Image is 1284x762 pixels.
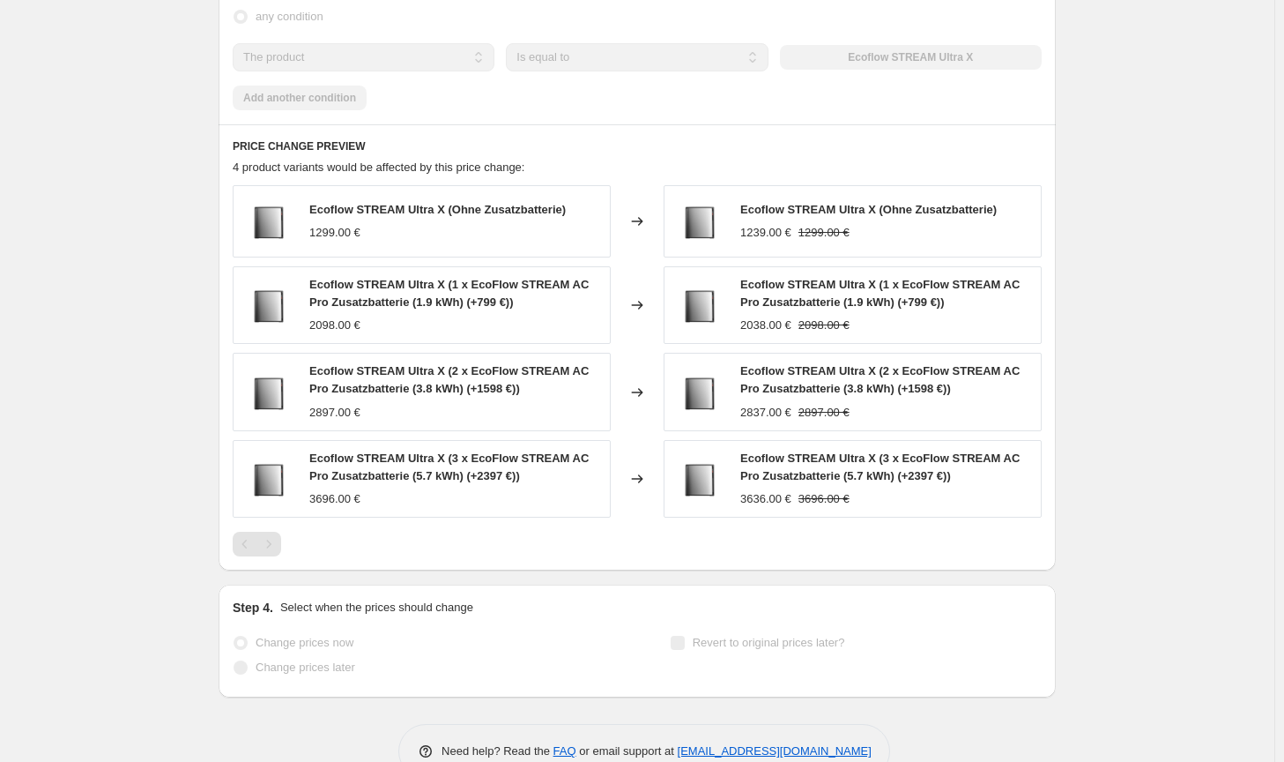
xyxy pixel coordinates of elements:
[309,490,360,508] div: 3696.00 €
[673,452,726,505] img: ecoflow-stream-ultra-x-no_BG_1500x_022841c0-0e56-438b-be1e-915bf7d3b34d_80x.webp
[242,195,295,248] img: ecoflow-stream-ultra-x-no_BG_1500x_022841c0-0e56-438b-be1e-915bf7d3b34d_80x.webp
[740,317,791,334] div: 2038.00 €
[740,364,1020,395] span: Ecoflow STREAM Ultra X (2 x EcoFlow STREAM AC Pro Zusatzbatterie (3.8 kWh) (+1598 €))
[309,317,360,334] div: 2098.00 €
[233,599,273,616] h2: Step 4.
[256,661,355,674] span: Change prices later
[309,203,566,216] span: Ecoflow STREAM Ultra X (Ohne Zusatzbatterie)
[280,599,473,616] p: Select when the prices should change
[256,10,323,23] span: any condition
[798,317,850,334] strike: 2098.00 €
[798,224,850,242] strike: 1299.00 €
[740,404,791,422] div: 2837.00 €
[233,139,1042,153] h6: PRICE CHANGE PREVIEW
[740,224,791,242] div: 1239.00 €
[242,366,295,419] img: ecoflow-stream-ultra-x-no_BG_1500x_022841c0-0e56-438b-be1e-915bf7d3b34d_80x.webp
[233,161,524,174] span: 4 product variants would be affected by this price change:
[309,404,360,422] div: 2897.00 €
[673,366,726,419] img: ecoflow-stream-ultra-x-no_BG_1500x_022841c0-0e56-438b-be1e-915bf7d3b34d_80x.webp
[673,279,726,332] img: ecoflow-stream-ultra-x-no_BG_1500x_022841c0-0e56-438b-be1e-915bf7d3b34d_80x.webp
[678,744,872,758] a: [EMAIL_ADDRESS][DOMAIN_NAME]
[309,224,360,242] div: 1299.00 €
[242,279,295,332] img: ecoflow-stream-ultra-x-no_BG_1500x_022841c0-0e56-438b-be1e-915bf7d3b34d_80x.webp
[553,744,576,758] a: FAQ
[309,364,589,395] span: Ecoflow STREAM Ultra X (2 x EcoFlow STREAM AC Pro Zusatzbatterie (3.8 kWh) (+1598 €))
[740,278,1020,309] span: Ecoflow STREAM Ultra X (1 x EcoFlow STREAM AC Pro Zusatzbatterie (1.9 kWh) (+799 €))
[233,532,281,557] nav: Pagination
[693,636,845,649] span: Revert to original prices later?
[256,636,353,649] span: Change prices now
[798,490,850,508] strike: 3696.00 €
[740,452,1020,482] span: Ecoflow STREAM Ultra X (3 x EcoFlow STREAM AC Pro Zusatzbatterie (5.7 kWh) (+2397 €))
[576,744,678,758] span: or email support at
[442,744,553,758] span: Need help? Read the
[673,195,726,248] img: ecoflow-stream-ultra-x-no_BG_1500x_022841c0-0e56-438b-be1e-915bf7d3b34d_80x.webp
[242,452,295,505] img: ecoflow-stream-ultra-x-no_BG_1500x_022841c0-0e56-438b-be1e-915bf7d3b34d_80x.webp
[309,452,589,482] span: Ecoflow STREAM Ultra X (3 x EcoFlow STREAM AC Pro Zusatzbatterie (5.7 kWh) (+2397 €))
[740,203,997,216] span: Ecoflow STREAM Ultra X (Ohne Zusatzbatterie)
[798,404,850,422] strike: 2897.00 €
[309,278,589,309] span: Ecoflow STREAM Ultra X (1 x EcoFlow STREAM AC Pro Zusatzbatterie (1.9 kWh) (+799 €))
[740,490,791,508] div: 3636.00 €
